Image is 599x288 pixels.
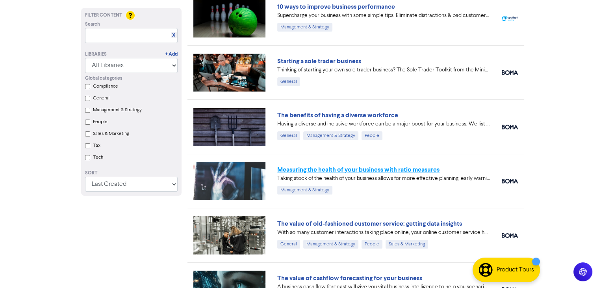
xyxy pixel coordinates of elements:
[85,21,100,28] span: Search
[93,118,108,125] label: People
[502,16,518,21] img: spotlight
[277,174,490,183] div: Taking stock of the health of your business allows for more effective planning, early warning abo...
[277,23,332,32] div: Management & Strategy
[277,228,490,237] div: With so many customer interactions taking place online, your online customer service has to be fi...
[277,66,490,74] div: Thinking of starting your own sole trader business? The Sole Trader Toolkit from the Ministry of ...
[93,95,109,102] label: General
[93,154,103,161] label: Tech
[93,142,100,149] label: Tax
[277,131,300,140] div: General
[303,131,358,140] div: Management & Strategy
[93,83,118,90] label: Compliance
[85,51,107,58] div: Libraries
[277,77,300,86] div: General
[172,32,175,38] a: X
[502,70,518,75] img: boma
[362,240,382,249] div: People
[502,125,518,129] img: boma
[502,233,518,238] img: boma
[85,170,178,177] div: Sort
[362,131,382,140] div: People
[386,240,428,249] div: Sales & Marketing
[277,220,462,228] a: The value of old-fashioned customer service: getting data insights
[93,130,129,137] label: Sales & Marketing
[277,11,490,20] div: Supercharge your business with some simple tips. Eliminate distractions & bad customers, get a pl...
[277,57,361,65] a: Starting a sole trader business
[85,75,178,82] div: Global categories
[277,240,300,249] div: General
[277,186,332,194] div: Management & Strategy
[277,120,490,128] div: Having a diverse and inclusive workforce can be a major boost for your business. We list four of ...
[85,12,178,19] div: Filter Content
[303,240,358,249] div: Management & Strategy
[93,107,142,114] label: Management & Strategy
[277,3,395,11] a: 10 ways to improve business performance
[277,166,440,174] a: Measuring the health of your business with ratio measures
[277,274,422,282] a: The value of cashflow forecasting for your business
[560,250,599,288] iframe: Chat Widget
[165,51,178,58] a: + Add
[502,179,518,183] img: boma_accounting
[277,111,398,119] a: The benefits of having a diverse workforce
